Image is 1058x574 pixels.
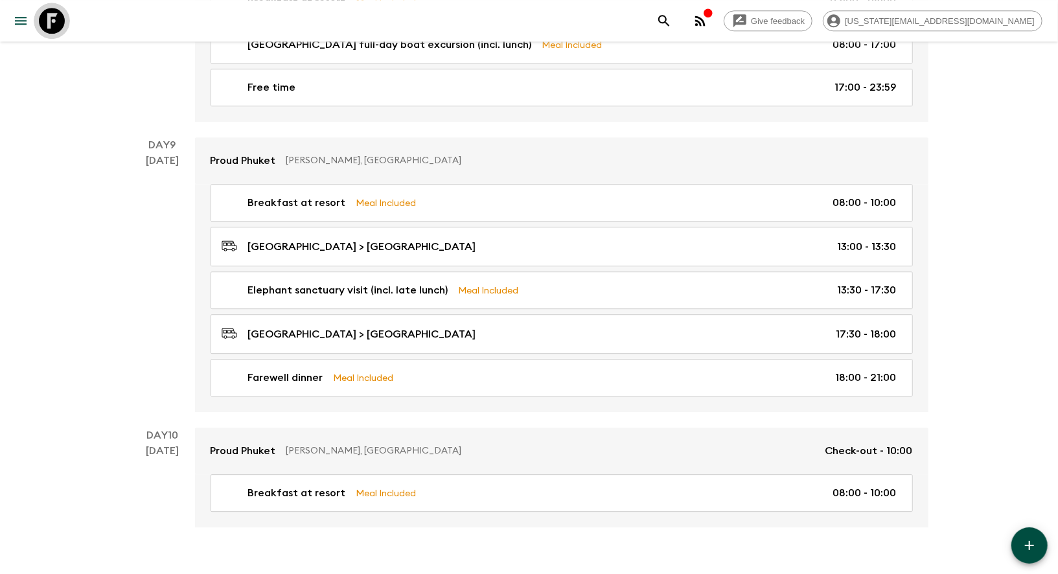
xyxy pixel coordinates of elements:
p: [PERSON_NAME], [GEOGRAPHIC_DATA] [286,444,815,457]
a: Farewell dinnerMeal Included18:00 - 21:00 [211,359,913,396]
a: Give feedback [724,10,812,31]
a: Free time17:00 - 23:59 [211,69,913,106]
p: [PERSON_NAME], [GEOGRAPHIC_DATA] [286,154,903,167]
p: 17:30 - 18:00 [836,327,897,342]
p: Meal Included [542,38,603,52]
p: [GEOGRAPHIC_DATA] > [GEOGRAPHIC_DATA] [248,327,476,342]
a: [GEOGRAPHIC_DATA] full-day boat excursion (incl. lunch)Meal Included08:00 - 17:00 [211,26,913,63]
a: Proud Phuket[PERSON_NAME], [GEOGRAPHIC_DATA]Check-out - 10:00 [195,428,928,474]
p: Breakfast at resort [248,195,346,211]
a: Proud Phuket[PERSON_NAME], [GEOGRAPHIC_DATA] [195,137,928,184]
p: [GEOGRAPHIC_DATA] > [GEOGRAPHIC_DATA] [248,239,476,255]
p: Elephant sanctuary visit (incl. late lunch) [248,282,448,298]
p: Proud Phuket [211,153,276,168]
a: Elephant sanctuary visit (incl. late lunch)Meal Included13:30 - 17:30 [211,271,913,309]
span: [US_STATE][EMAIL_ADDRESS][DOMAIN_NAME] [838,16,1042,26]
p: 13:00 - 13:30 [838,239,897,255]
span: Give feedback [744,16,812,26]
p: Proud Phuket [211,443,276,459]
p: Meal Included [356,196,417,210]
p: 17:00 - 23:59 [835,80,897,95]
a: [GEOGRAPHIC_DATA] > [GEOGRAPHIC_DATA]17:30 - 18:00 [211,314,913,354]
p: Free time [248,80,296,95]
p: Meal Included [356,486,417,500]
div: [DATE] [146,153,179,412]
p: Farewell dinner [248,370,323,385]
a: Breakfast at resortMeal Included08:00 - 10:00 [211,184,913,222]
p: Day 10 [130,428,195,443]
div: [DATE] [146,443,179,527]
p: 08:00 - 10:00 [833,195,897,211]
button: search adventures [651,8,677,34]
a: [GEOGRAPHIC_DATA] > [GEOGRAPHIC_DATA]13:00 - 13:30 [211,227,913,266]
button: menu [8,8,34,34]
div: [US_STATE][EMAIL_ADDRESS][DOMAIN_NAME] [823,10,1042,31]
p: [GEOGRAPHIC_DATA] full-day boat excursion (incl. lunch) [248,37,532,52]
p: 18:00 - 21:00 [836,370,897,385]
a: Breakfast at resortMeal Included08:00 - 10:00 [211,474,913,512]
p: Meal Included [334,371,394,385]
p: Check-out - 10:00 [825,443,913,459]
p: 08:00 - 10:00 [833,485,897,501]
p: 13:30 - 17:30 [838,282,897,298]
p: Meal Included [459,283,519,297]
p: Day 9 [130,137,195,153]
p: 08:00 - 17:00 [833,37,897,52]
p: Breakfast at resort [248,485,346,501]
